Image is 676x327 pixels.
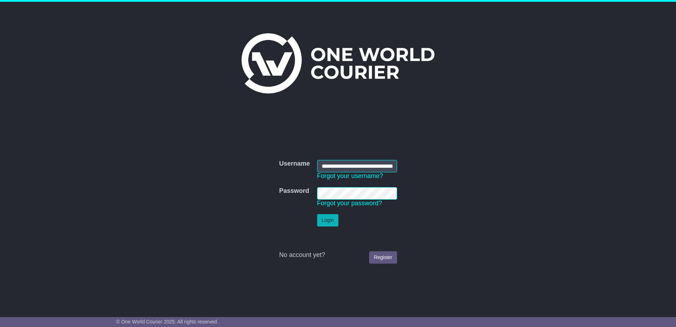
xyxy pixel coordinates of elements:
a: Forgot your username? [317,172,383,179]
span: © One World Courier 2025. All rights reserved. [116,319,218,325]
label: Username [279,160,310,168]
label: Password [279,187,309,195]
img: One World [241,33,435,93]
a: Forgot your password? [317,200,382,207]
button: Login [317,214,338,226]
div: No account yet? [279,251,397,259]
a: Register [369,251,397,264]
